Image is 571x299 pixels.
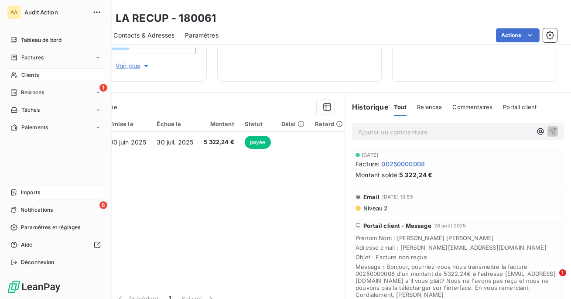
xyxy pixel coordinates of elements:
span: Relances [21,89,44,96]
img: Logo LeanPay [7,280,61,294]
span: 8 [99,201,107,209]
span: Email [363,193,380,200]
span: Aide [21,241,33,249]
span: 5 322,24 € [204,138,234,147]
span: Paramètres [185,31,219,40]
span: 00250000008 [381,159,425,168]
div: Émise le [109,120,147,127]
span: Adresse email : [PERSON_NAME][EMAIL_ADDRESS][DOMAIN_NAME] [356,244,561,251]
span: Factures [21,54,44,62]
iframe: Intercom live chat [541,269,562,290]
span: Contacts & Adresses [113,31,174,40]
span: Voir plus [116,62,150,70]
span: Clients [21,71,39,79]
button: Voir plus [70,61,196,71]
span: Imports [21,189,40,196]
span: Audit Action [24,9,87,16]
span: Commentaires [453,103,493,110]
span: Objet : Facture non reçue [356,254,561,261]
span: Montant soldé [356,170,397,179]
div: Montant [204,120,234,127]
div: Retard [315,120,343,127]
a: Aide [7,238,104,252]
span: Paiements [21,124,48,131]
span: Message : Bonjour, pourriez-vous nous transmettre la facture 00250000008 d'un montant de 5322.24€... [356,263,561,298]
span: payée [245,136,271,149]
h3: MOMO LA RECUP - 180061 [77,10,216,26]
span: Niveau 2 [362,205,387,212]
span: Facture : [356,159,380,168]
span: 1 [559,269,566,276]
span: Tâches [21,106,40,114]
button: Actions [496,28,540,42]
span: Paramètres et réglages [21,223,80,231]
span: Notifications [21,206,53,214]
span: Portail client [503,103,537,110]
span: Relances [417,103,442,110]
div: AA [7,5,21,19]
span: 28 août 2025 [434,223,466,228]
span: 30 juil. 2025 [157,138,193,146]
span: Tout [394,103,407,110]
div: Statut [245,120,271,127]
div: Délai [281,120,305,127]
span: Portail client - Message [363,222,431,229]
span: 30 juin 2025 [109,138,147,146]
span: 5 322,24 € [399,170,433,179]
div: Échue le [157,120,193,127]
span: [DATE] [362,152,378,158]
span: Prénom Nom : [PERSON_NAME] [PERSON_NAME] [356,234,561,241]
span: [DATE] 13:55 [382,194,413,199]
h6: Historique [345,102,389,112]
span: Tableau de bord [21,36,62,44]
span: 1 [99,84,107,92]
span: Déconnexion [21,258,55,266]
